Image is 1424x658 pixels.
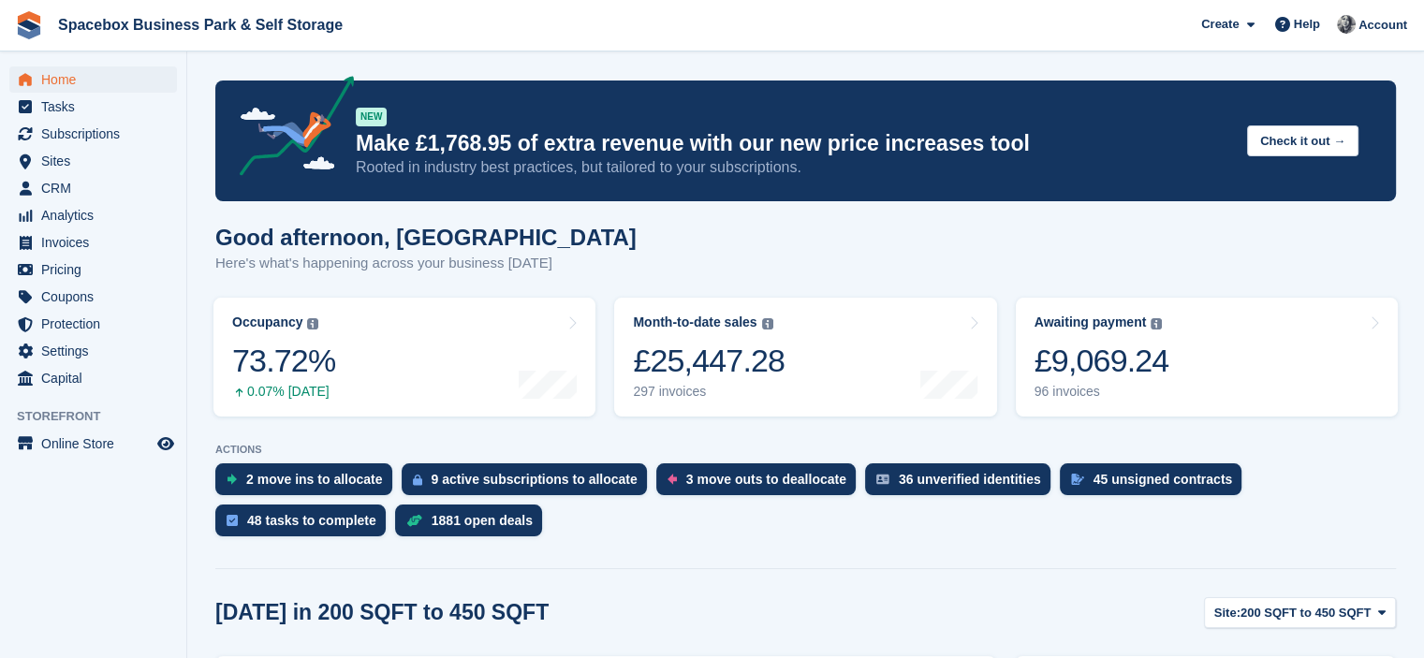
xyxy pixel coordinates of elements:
[246,472,383,487] div: 2 move ins to allocate
[876,474,889,485] img: verify_identity-adf6edd0f0f0b5bbfe63781bf79b02c33cf7c696d77639b501bdc392416b5a36.svg
[215,504,395,546] a: 48 tasks to complete
[633,342,785,380] div: £25,447.28
[1035,384,1169,400] div: 96 invoices
[9,94,177,120] a: menu
[9,121,177,147] a: menu
[307,318,318,329] img: icon-info-grey-7440780725fd019a000dd9b08b2336e03edf1995a4989e88bcd33f0948082b44.svg
[9,365,177,391] a: menu
[762,318,773,329] img: icon-info-grey-7440780725fd019a000dd9b08b2336e03edf1995a4989e88bcd33f0948082b44.svg
[213,298,595,417] a: Occupancy 73.72% 0.07% [DATE]
[1204,597,1396,628] button: Site: 200 SQFT to 450 SQFT
[15,11,43,39] img: stora-icon-8386f47178a22dfd0bd8f6a31ec36ba5ce8667c1dd55bd0f319d3a0aa187defe.svg
[614,298,996,417] a: Month-to-date sales £25,447.28 297 invoices
[633,314,756,330] div: Month-to-date sales
[9,66,177,93] a: menu
[1094,472,1233,487] div: 45 unsigned contracts
[224,76,355,183] img: price-adjustments-announcement-icon-8257ccfd72463d97f412b2fc003d46551f7dbcb40ab6d574587a9cd5c0d94...
[215,225,637,250] h1: Good afternoon, [GEOGRAPHIC_DATA]
[41,284,154,310] span: Coupons
[395,504,551,546] a: 1881 open deals
[432,472,638,487] div: 9 active subscriptions to allocate
[9,284,177,310] a: menu
[1035,342,1169,380] div: £9,069.24
[356,108,387,126] div: NEW
[9,256,177,283] a: menu
[1071,474,1084,485] img: contract_signature_icon-13c848040528278c33f63329250d36e43548de30e8caae1d1a13099fd9432cc5.svg
[41,229,154,256] span: Invoices
[402,463,656,504] a: 9 active subscriptions to allocate
[232,314,302,330] div: Occupancy
[432,513,533,528] div: 1881 open deals
[215,253,637,274] p: Here's what's happening across your business [DATE]
[406,514,422,527] img: deal-1b604bf984904fb50ccaf53a9ad4b4a5d6e5aea283cecdc64d6e3604feb123c2.svg
[41,121,154,147] span: Subscriptions
[215,463,402,504] a: 2 move ins to allocate
[41,175,154,201] span: CRM
[41,338,154,364] span: Settings
[154,432,177,455] a: Preview store
[1060,463,1252,504] a: 45 unsigned contracts
[899,472,1041,487] div: 36 unverified identities
[1337,15,1356,34] img: SUDIPTA VIRMANI
[9,148,177,174] a: menu
[232,384,335,400] div: 0.07% [DATE]
[1294,15,1320,34] span: Help
[41,311,154,337] span: Protection
[41,202,154,228] span: Analytics
[41,431,154,457] span: Online Store
[247,513,376,528] div: 48 tasks to complete
[17,407,186,426] span: Storefront
[51,9,350,40] a: Spacebox Business Park & Self Storage
[356,130,1232,157] p: Make £1,768.95 of extra revenue with our new price increases tool
[41,256,154,283] span: Pricing
[232,342,335,380] div: 73.72%
[9,311,177,337] a: menu
[686,472,846,487] div: 3 move outs to deallocate
[9,175,177,201] a: menu
[9,338,177,364] a: menu
[227,474,237,485] img: move_ins_to_allocate_icon-fdf77a2bb77ea45bf5b3d319d69a93e2d87916cf1d5bf7949dd705db3b84f3ca.svg
[1247,125,1358,156] button: Check it out →
[1035,314,1147,330] div: Awaiting payment
[41,365,154,391] span: Capital
[633,384,785,400] div: 297 invoices
[227,515,238,526] img: task-75834270c22a3079a89374b754ae025e5fb1db73e45f91037f5363f120a921f8.svg
[1151,318,1162,329] img: icon-info-grey-7440780725fd019a000dd9b08b2336e03edf1995a4989e88bcd33f0948082b44.svg
[9,431,177,457] a: menu
[356,157,1232,178] p: Rooted in industry best practices, but tailored to your subscriptions.
[1358,16,1407,35] span: Account
[9,229,177,256] a: menu
[9,202,177,228] a: menu
[41,66,154,93] span: Home
[668,474,677,485] img: move_outs_to_deallocate_icon-f764333ba52eb49d3ac5e1228854f67142a1ed5810a6f6cc68b1a99e826820c5.svg
[656,463,865,504] a: 3 move outs to deallocate
[865,463,1060,504] a: 36 unverified identities
[1201,15,1239,34] span: Create
[1214,604,1240,622] span: Site:
[215,600,549,625] h2: [DATE] in 200 SQFT to 450 SQFT
[41,94,154,120] span: Tasks
[41,148,154,174] span: Sites
[215,444,1396,456] p: ACTIONS
[413,474,422,486] img: active_subscription_to_allocate_icon-d502201f5373d7db506a760aba3b589e785aa758c864c3986d89f69b8ff3...
[1240,604,1371,622] span: 200 SQFT to 450 SQFT
[1016,298,1398,417] a: Awaiting payment £9,069.24 96 invoices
